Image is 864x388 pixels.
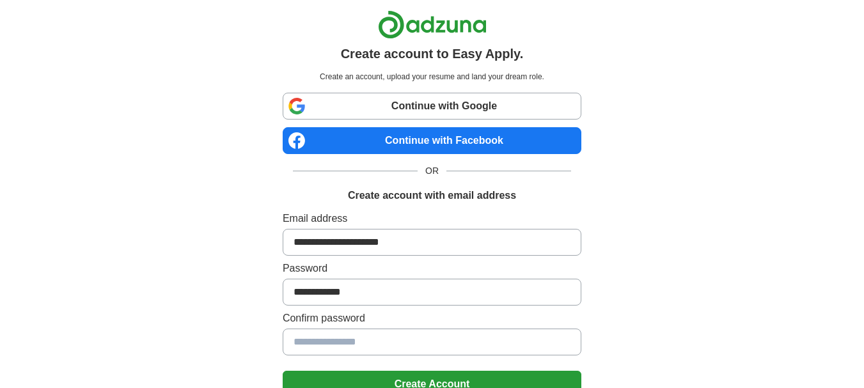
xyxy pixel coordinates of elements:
label: Email address [283,211,581,226]
a: Continue with Facebook [283,127,581,154]
h1: Create account with email address [348,188,516,203]
label: Confirm password [283,311,581,326]
p: Create an account, upload your resume and land your dream role. [285,71,579,82]
span: OR [418,164,446,178]
img: Adzuna logo [378,10,487,39]
a: Continue with Google [283,93,581,120]
h1: Create account to Easy Apply. [341,44,524,63]
label: Password [283,261,581,276]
